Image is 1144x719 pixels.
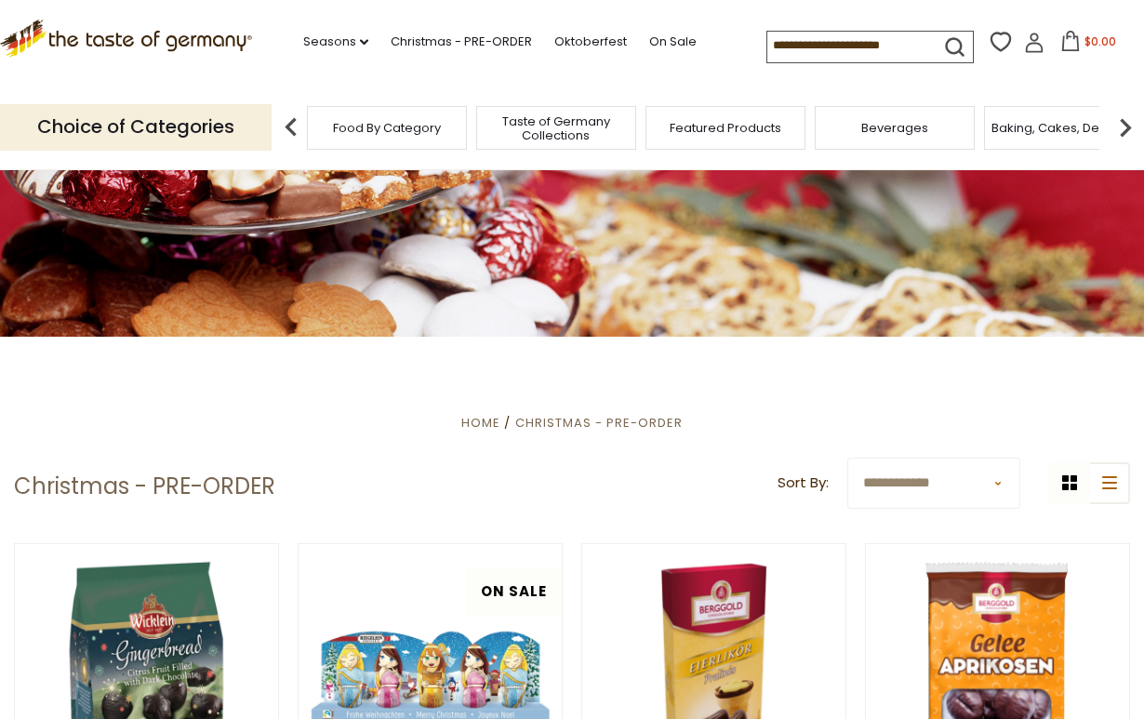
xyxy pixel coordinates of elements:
[482,114,631,142] a: Taste of Germany Collections
[649,32,697,52] a: On Sale
[273,109,310,146] img: previous arrow
[861,121,928,135] a: Beverages
[670,121,781,135] a: Featured Products
[333,121,441,135] a: Food By Category
[991,121,1136,135] a: Baking, Cakes, Desserts
[778,472,829,495] label: Sort By:
[391,32,532,52] a: Christmas - PRE-ORDER
[1107,109,1144,146] img: next arrow
[554,32,627,52] a: Oktoberfest
[1048,31,1127,59] button: $0.00
[14,473,275,500] h1: Christmas - PRE-ORDER
[1084,33,1116,49] span: $0.00
[515,414,683,432] a: Christmas - PRE-ORDER
[461,414,500,432] a: Home
[303,32,368,52] a: Seasons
